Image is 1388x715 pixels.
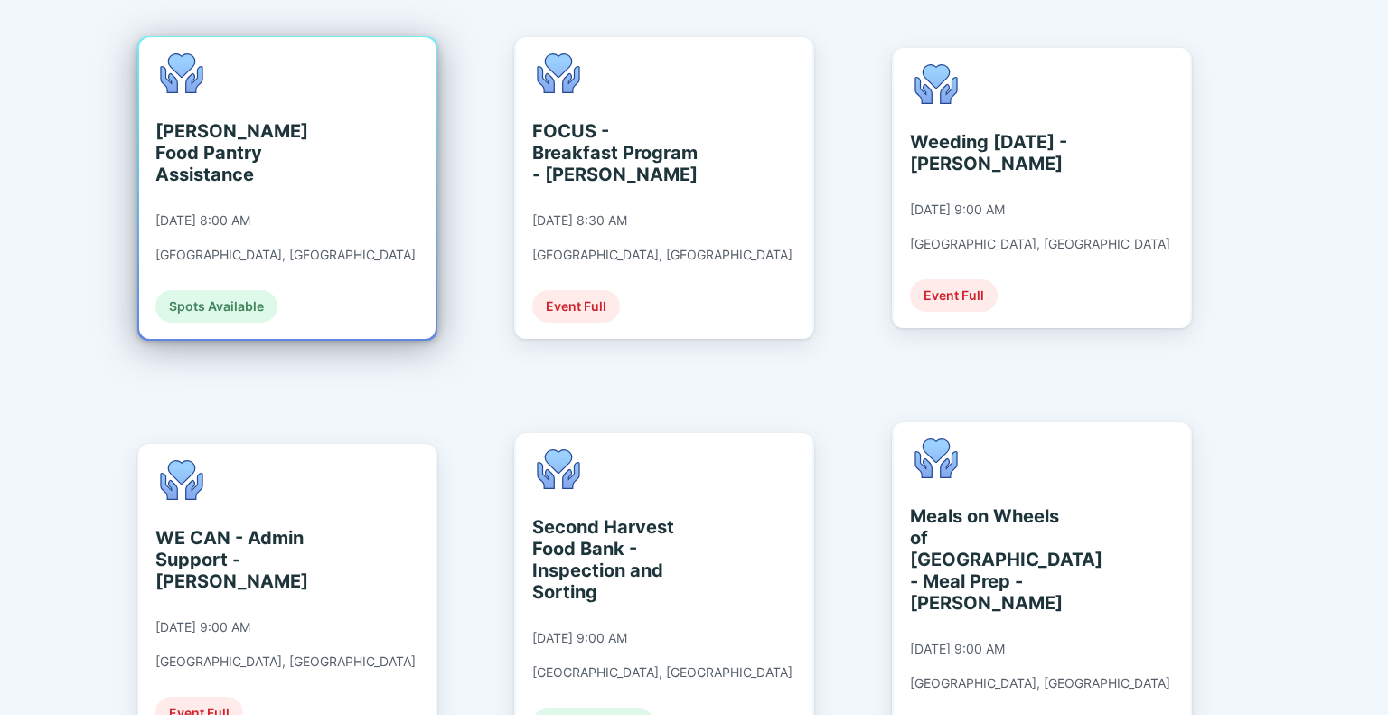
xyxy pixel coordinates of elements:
div: [PERSON_NAME] Food Pantry Assistance [155,120,321,185]
div: [GEOGRAPHIC_DATA], [GEOGRAPHIC_DATA] [910,675,1170,691]
div: Weeding [DATE] - [PERSON_NAME] [910,131,1075,174]
div: [DATE] 9:00 AM [910,641,1005,657]
div: [GEOGRAPHIC_DATA], [GEOGRAPHIC_DATA] [155,654,416,670]
div: WE CAN - Admin Support - [PERSON_NAME] [155,527,321,592]
div: [DATE] 9:00 AM [155,619,250,635]
div: [GEOGRAPHIC_DATA], [GEOGRAPHIC_DATA] [532,247,792,263]
div: Second Harvest Food Bank - Inspection and Sorting [532,516,698,603]
div: [GEOGRAPHIC_DATA], [GEOGRAPHIC_DATA] [910,236,1170,252]
div: [DATE] 9:00 AM [532,630,627,646]
div: [GEOGRAPHIC_DATA], [GEOGRAPHIC_DATA] [155,247,416,263]
div: FOCUS - Breakfast Program - [PERSON_NAME] [532,120,698,185]
div: [DATE] 8:30 AM [532,212,627,229]
div: Meals on Wheels of [GEOGRAPHIC_DATA] - Meal Prep - [PERSON_NAME] [910,505,1075,614]
div: [DATE] 9:00 AM [910,202,1005,218]
div: Spots Available [155,290,277,323]
div: Event Full [910,279,998,312]
div: Event Full [532,290,620,323]
div: [GEOGRAPHIC_DATA], [GEOGRAPHIC_DATA] [532,664,792,681]
div: [DATE] 8:00 AM [155,212,250,229]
